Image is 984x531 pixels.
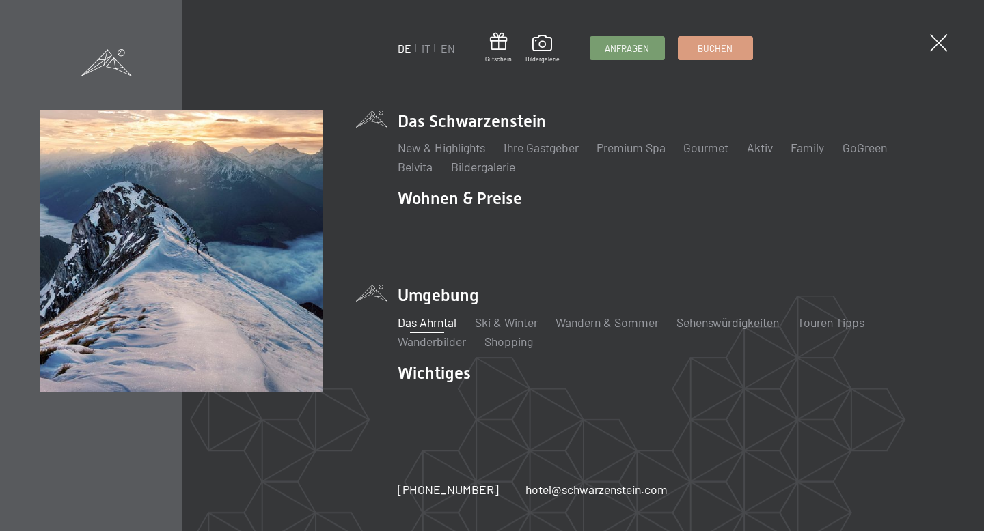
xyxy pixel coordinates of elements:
a: Aktiv [747,140,773,155]
a: Gutschein [485,33,512,63]
a: hotel@schwarzenstein.com [525,481,668,498]
span: Gutschein [485,55,512,63]
a: Bildergalerie [451,159,515,174]
a: GoGreen [843,140,887,155]
a: Touren Tipps [797,315,864,330]
a: IT [422,42,430,55]
a: Ski & Winter [475,315,538,330]
span: Buchen [698,42,733,55]
a: New & Highlights [398,140,485,155]
span: Anfragen [605,42,649,55]
a: Family [791,140,824,155]
span: [PHONE_NUMBER] [398,482,499,497]
a: Shopping [484,334,533,349]
a: Anfragen [590,37,664,59]
a: Wanderbilder [398,334,466,349]
a: Belvita [398,159,433,174]
a: Wandern & Sommer [556,315,659,330]
a: Das Ahrntal [398,315,456,330]
a: Gourmet [683,140,728,155]
a: Buchen [679,37,752,59]
span: Bildergalerie [525,55,560,63]
a: Sehenswürdigkeiten [676,315,779,330]
a: DE [398,42,411,55]
a: Ihre Gastgeber [504,140,579,155]
a: Premium Spa [597,140,666,155]
a: Bildergalerie [525,35,560,63]
a: [PHONE_NUMBER] [398,481,499,498]
a: EN [441,42,455,55]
